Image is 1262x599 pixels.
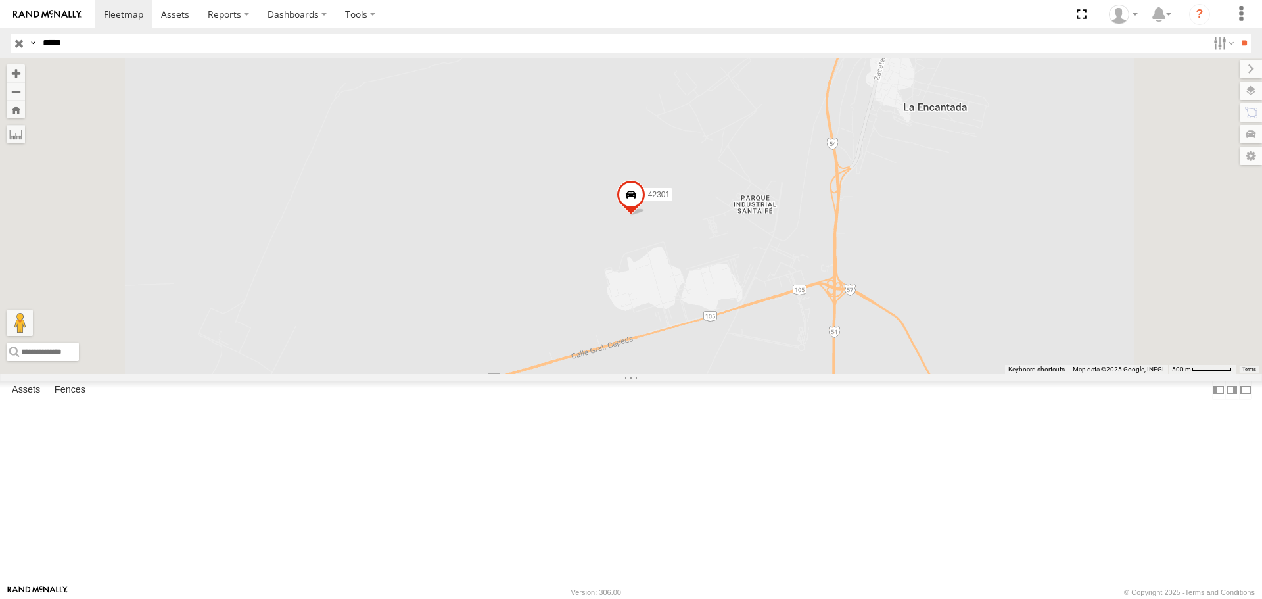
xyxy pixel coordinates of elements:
[7,125,25,143] label: Measure
[648,191,670,200] span: 42301
[7,64,25,82] button: Zoom in
[1168,365,1236,374] button: Map Scale: 500 m per 58 pixels
[1208,34,1236,53] label: Search Filter Options
[1212,381,1225,400] label: Dock Summary Table to the Left
[13,10,82,19] img: rand-logo.svg
[1239,381,1252,400] label: Hide Summary Table
[28,34,38,53] label: Search Query
[1185,588,1255,596] a: Terms and Conditions
[1008,365,1065,374] button: Keyboard shortcuts
[1242,366,1256,371] a: Terms (opens in new tab)
[571,588,621,596] div: Version: 306.00
[7,586,68,599] a: Visit our Website
[1124,588,1255,596] div: © Copyright 2025 -
[5,381,47,400] label: Assets
[1240,147,1262,165] label: Map Settings
[48,381,92,400] label: Fences
[1189,4,1210,25] i: ?
[1225,381,1238,400] label: Dock Summary Table to the Right
[1172,366,1191,373] span: 500 m
[7,310,33,336] button: Drag Pegman onto the map to open Street View
[1104,5,1142,24] div: Caseta Laredo TX
[7,82,25,101] button: Zoom out
[7,101,25,118] button: Zoom Home
[1073,366,1164,373] span: Map data ©2025 Google, INEGI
